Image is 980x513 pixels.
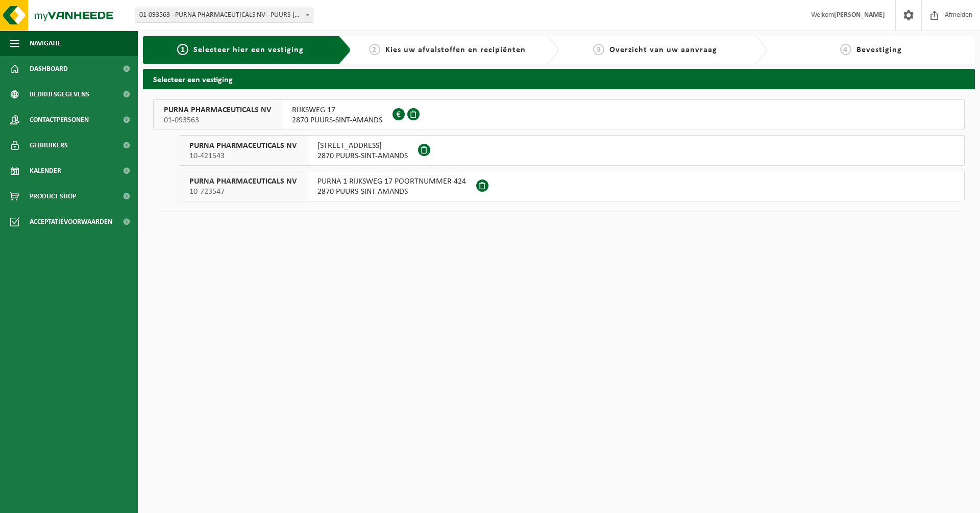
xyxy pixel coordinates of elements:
span: 01-093563 - PURNA PHARMACEUTICALS NV - PUURS-SINT-AMANDS [135,8,313,22]
span: Bedrijfsgegevens [30,82,89,107]
strong: [PERSON_NAME] [834,11,885,19]
span: PURNA PHARMACEUTICALS NV [189,176,297,187]
span: 10-723547 [189,187,297,197]
span: Overzicht van uw aanvraag [609,46,717,54]
span: Kalender [30,158,61,184]
span: 2 [369,44,380,55]
h2: Selecteer een vestiging [143,69,975,89]
span: 01-093563 - PURNA PHARMACEUTICALS NV - PUURS-SINT-AMANDS [135,8,313,23]
button: PURNA PHARMACEUTICALS NV 01-093563 RIJKSWEG 172870 PUURS-SINT-AMANDS [153,99,965,130]
span: 10-421543 [189,151,297,161]
span: PURNA 1 RIJKSWEG 17 POORTNUMMER 424 [317,176,466,187]
span: 01-093563 [164,115,271,125]
span: Gebruikers [30,133,68,158]
span: PURNA PHARMACEUTICALS NV [164,105,271,115]
span: Contactpersonen [30,107,89,133]
span: 1 [177,44,188,55]
span: Acceptatievoorwaarden [30,209,112,235]
span: Kies uw afvalstoffen en recipiënten [385,46,526,54]
span: PURNA PHARMACEUTICALS NV [189,141,297,151]
span: 2870 PUURS-SINT-AMANDS [292,115,382,125]
span: [STREET_ADDRESS] [317,141,408,151]
span: Navigatie [30,31,61,56]
span: Dashboard [30,56,68,82]
span: Selecteer hier een vestiging [193,46,304,54]
span: 2870 PUURS-SINT-AMANDS [317,151,408,161]
button: PURNA PHARMACEUTICALS NV 10-723547 PURNA 1 RIJKSWEG 17 POORTNUMMER 4242870 PUURS-SINT-AMANDS [179,171,965,201]
span: Product Shop [30,184,76,209]
button: PURNA PHARMACEUTICALS NV 10-421543 [STREET_ADDRESS]2870 PUURS-SINT-AMANDS [179,135,965,166]
span: 4 [840,44,851,55]
span: Bevestiging [856,46,902,54]
span: 2870 PUURS-SINT-AMANDS [317,187,466,197]
span: RIJKSWEG 17 [292,105,382,115]
span: 3 [593,44,604,55]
